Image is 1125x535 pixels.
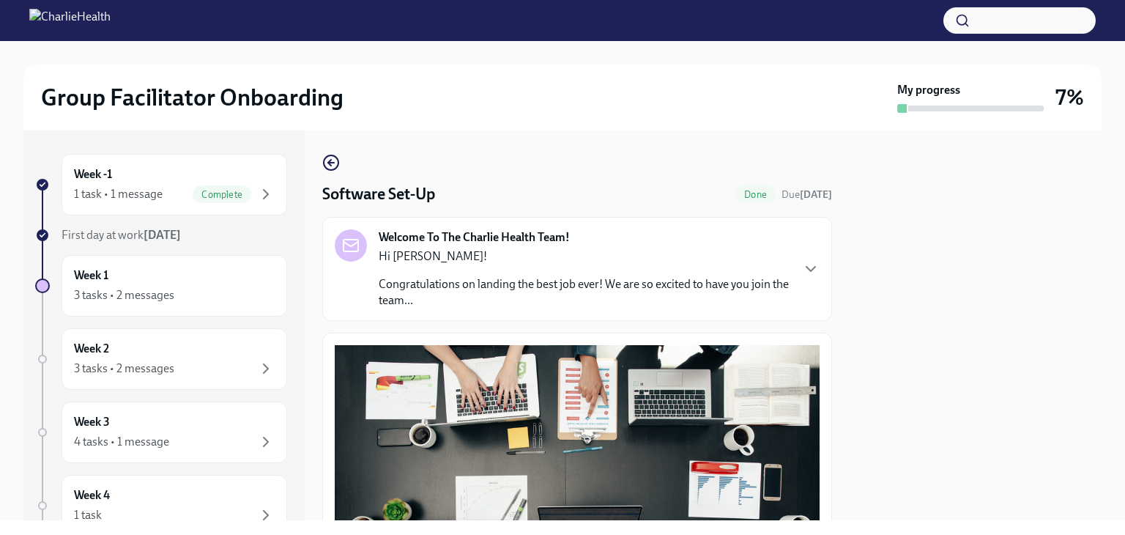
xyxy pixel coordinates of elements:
h6: Week 2 [74,341,109,357]
a: Week 34 tasks • 1 message [35,402,287,463]
p: Hi [PERSON_NAME]! [379,248,790,265]
h6: Week 4 [74,487,110,503]
strong: [DATE] [800,188,832,201]
a: Week 23 tasks • 2 messages [35,328,287,390]
a: Week -11 task • 1 messageComplete [35,154,287,215]
strong: My progress [897,82,960,98]
p: Congratulations on landing the best job ever! We are so excited to have you join the team... [379,276,790,309]
h3: 7% [1055,84,1084,111]
img: CharlieHealth [29,9,111,32]
span: Due [781,188,832,201]
h2: Group Facilitator Onboarding [41,83,344,112]
div: 4 tasks • 1 message [74,434,169,450]
a: First day at work[DATE] [35,227,287,243]
div: 1 task • 1 message [74,186,163,202]
strong: [DATE] [144,228,181,242]
span: September 3rd, 2025 07:00 [781,188,832,202]
div: 3 tasks • 2 messages [74,361,174,377]
a: Week 13 tasks • 2 messages [35,255,287,317]
div: 1 task [74,507,102,523]
strong: Welcome To The Charlie Health Team! [379,229,570,246]
h4: Software Set-Up [322,183,435,205]
h6: Week -1 [74,166,112,182]
span: First day at work [62,228,181,242]
span: Done [735,189,776,200]
span: Complete [193,189,251,200]
div: 3 tasks • 2 messages [74,287,174,303]
h6: Week 3 [74,414,110,430]
h6: Week 1 [74,267,108,284]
